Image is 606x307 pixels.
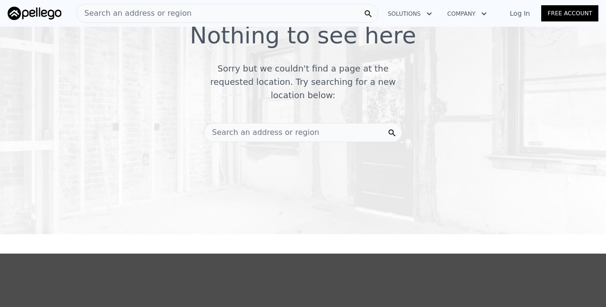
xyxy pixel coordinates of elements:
[190,24,416,54] div: Nothing to see here
[204,127,319,138] span: Search an address or region
[8,7,61,20] img: Pellego
[77,8,192,19] span: Search an address or region
[498,9,541,18] a: Log In
[541,5,598,21] a: Free Account
[440,5,495,22] button: Company
[196,62,410,102] div: Sorry but we couldn't find a page at the requested location. Try searching for a new location below:
[380,5,440,22] button: Solutions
